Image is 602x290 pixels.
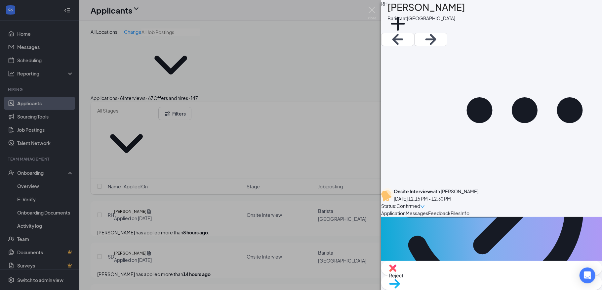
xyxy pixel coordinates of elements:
div: Barista at [GEOGRAPHIC_DATA] [387,15,465,22]
svg: Plus [387,13,408,34]
span: down [420,204,425,209]
svg: ArrowRight [420,28,442,50]
span: Reject [389,272,594,279]
span: Info [461,210,469,216]
span: Feedback [428,210,451,216]
button: ArrowLeftNew [381,33,414,46]
div: [DATE] 12:15 PM - 12:30 PM [394,195,478,202]
div: Open Intercom Messenger [580,267,595,283]
b: Onsite Interview [394,188,431,194]
button: ArrowRight [414,33,447,46]
div: Status : [381,202,396,210]
span: Application [381,210,406,216]
svg: ArrowLeftNew [387,28,409,50]
span: Files [451,210,461,216]
svg: Ellipses [447,33,602,188]
span: Messages [406,210,428,216]
div: with [PERSON_NAME] [394,188,478,195]
span: Confirmed [396,202,420,210]
button: PlusAdd a tag [387,13,408,41]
